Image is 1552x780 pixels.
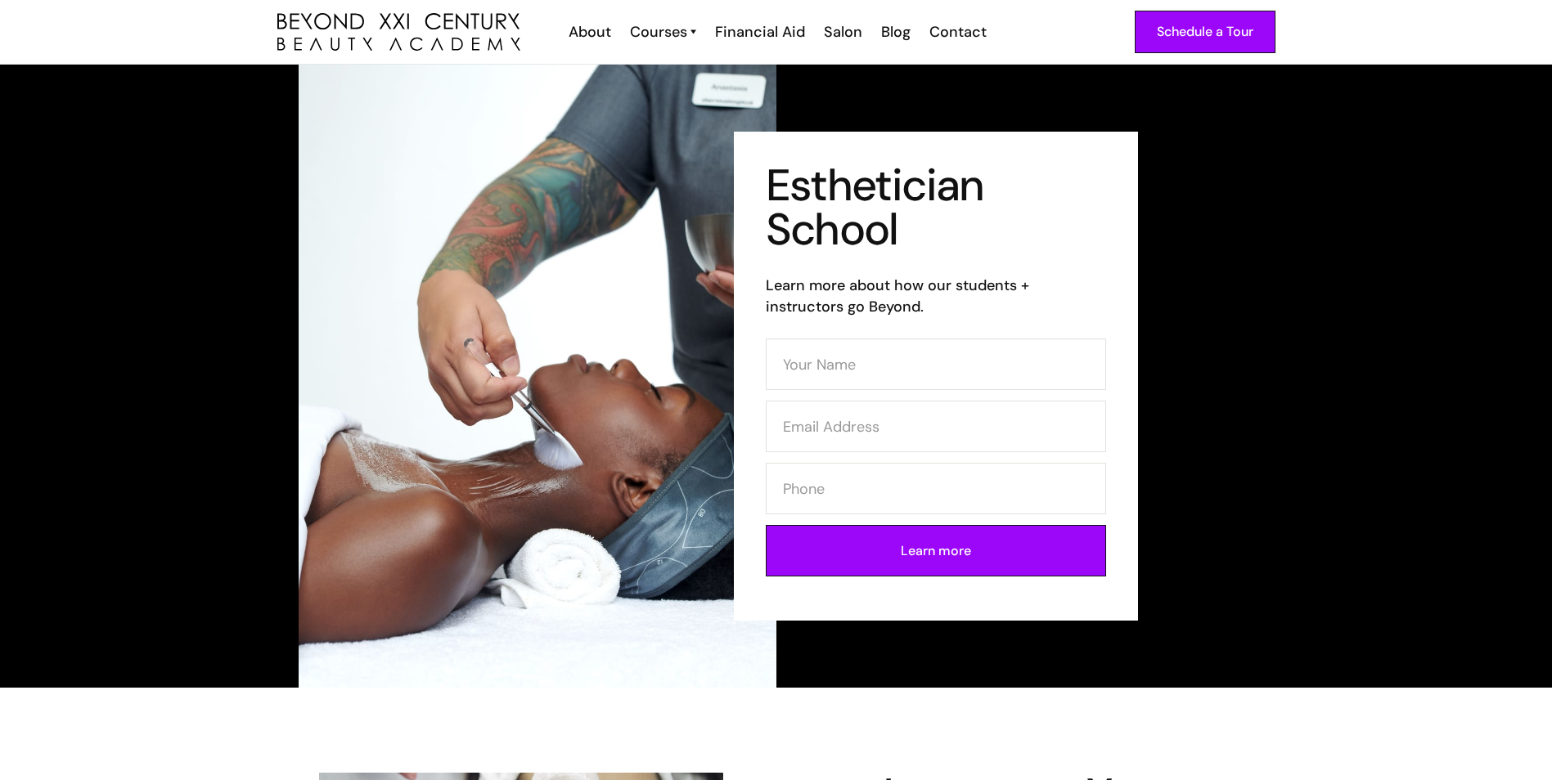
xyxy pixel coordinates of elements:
input: Your Name [766,338,1106,390]
a: Courses [630,21,696,43]
div: Schedule a Tour [1157,21,1253,43]
div: Salon [824,21,862,43]
h6: Learn more about how our students + instructors go Beyond. [766,275,1106,317]
input: Learn more [766,525,1106,576]
a: home [277,13,520,52]
a: Blog [870,21,919,43]
form: Contact Form (Esthi) [766,338,1106,576]
a: Schedule a Tour [1135,11,1275,53]
a: Salon [813,21,870,43]
input: Email Address [766,401,1106,452]
img: beyond 21st century beauty academy logo [277,13,520,52]
img: esthetician facial application [299,65,776,688]
a: Financial Aid [704,21,813,43]
input: Phone [766,463,1106,514]
div: Contact [929,21,987,43]
div: About [569,21,611,43]
div: Courses [630,21,687,43]
div: Financial Aid [715,21,805,43]
div: Blog [881,21,911,43]
h1: Esthetician School [766,164,1106,252]
a: About [558,21,619,43]
a: Contact [919,21,995,43]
